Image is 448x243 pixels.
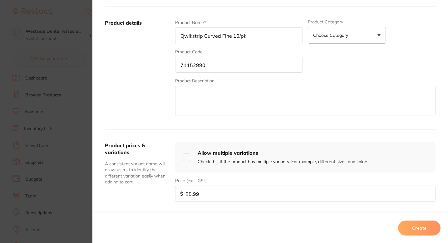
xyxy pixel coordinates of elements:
h4: Allow multiple variations [198,149,368,156]
span: $ [180,191,183,197]
p: Check this if the product has multiple variants. For example, different sizes and colors [198,159,368,165]
button: Create [398,221,441,236]
label: Product Name* [175,20,206,25]
p: Choose Category [313,32,351,38]
label: Product details [105,19,170,117]
p: A consistent variant name will allow users to identify the different variation easily when adding... [105,161,170,185]
label: Product Description [175,78,214,83]
button: Choose Category [308,27,386,44]
label: Product Category [308,19,386,24]
label: Product prices & variations [105,142,145,155]
label: Price (excl. GST) [175,178,208,183]
label: Product Code [175,49,203,54]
